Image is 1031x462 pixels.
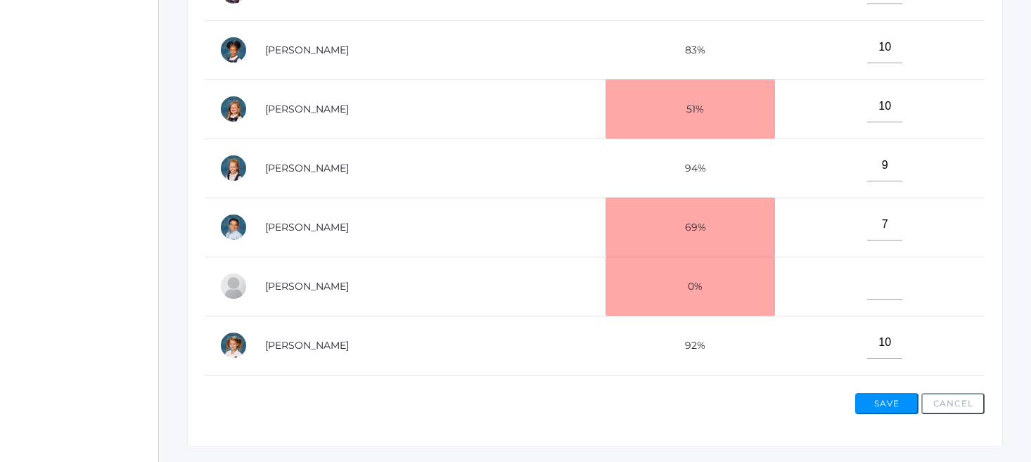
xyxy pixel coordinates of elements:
[606,375,774,434] td: 86%
[606,20,774,79] td: 83%
[265,44,349,56] a: [PERSON_NAME]
[265,221,349,233] a: [PERSON_NAME]
[606,79,774,139] td: 51%
[606,139,774,198] td: 94%
[606,257,774,316] td: 0%
[219,154,248,182] div: Hazel Porter
[219,272,248,300] div: Oliver Smith
[265,280,349,293] a: [PERSON_NAME]
[606,198,774,257] td: 69%
[265,162,349,174] a: [PERSON_NAME]
[265,103,349,115] a: [PERSON_NAME]
[921,393,985,414] button: Cancel
[219,36,248,64] div: Crue Harris
[219,213,248,241] div: Noah Rosas
[219,331,248,359] div: Kiana Taylor
[265,339,349,352] a: [PERSON_NAME]
[606,316,774,375] td: 92%
[855,393,918,414] button: Save
[219,95,248,123] div: Gracelyn Lavallee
